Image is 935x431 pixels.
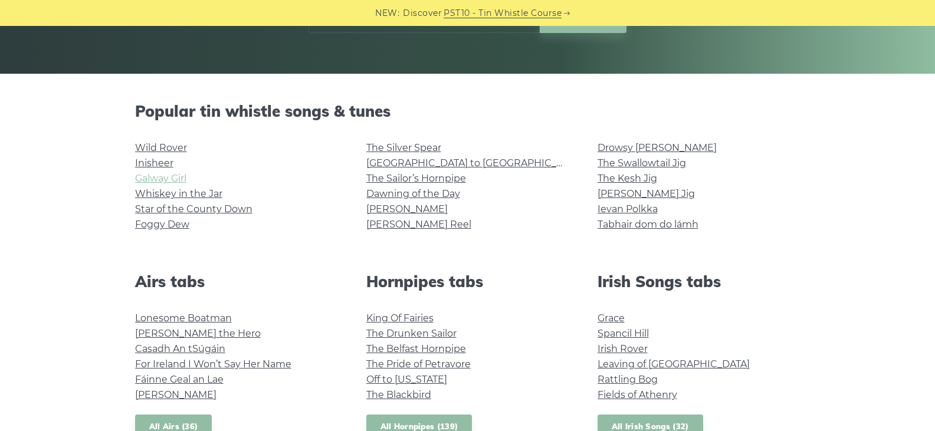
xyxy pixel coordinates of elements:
a: Dawning of the Day [366,188,460,199]
a: The Pride of Petravore [366,358,471,370]
a: The Kesh Jig [598,173,657,184]
a: Irish Rover [598,343,648,354]
a: PST10 - Tin Whistle Course [444,6,562,20]
a: Inisheer [135,157,173,169]
a: Fields of Athenry [598,389,677,400]
a: Ievan Polkka [598,203,658,215]
a: Wild Rover [135,142,187,153]
a: Off to [US_STATE] [366,374,447,385]
a: The Sailor’s Hornpipe [366,173,466,184]
h2: Hornpipes tabs [366,272,569,291]
a: [PERSON_NAME] Reel [366,219,471,230]
a: King Of Fairies [366,312,434,324]
a: Leaving of [GEOGRAPHIC_DATA] [598,358,750,370]
a: For Ireland I Won’t Say Her Name [135,358,291,370]
a: Foggy Dew [135,219,189,230]
a: Casadh An tSúgáin [135,343,225,354]
a: Drowsy [PERSON_NAME] [598,142,717,153]
a: [GEOGRAPHIC_DATA] to [GEOGRAPHIC_DATA] [366,157,584,169]
a: Tabhair dom do lámh [598,219,698,230]
a: Grace [598,312,625,324]
a: The Blackbird [366,389,431,400]
a: Whiskey in the Jar [135,188,222,199]
a: Galway Girl [135,173,186,184]
a: The Belfast Hornpipe [366,343,466,354]
a: [PERSON_NAME] Jig [598,188,695,199]
a: The Drunken Sailor [366,328,457,339]
h2: Irish Songs tabs [598,272,801,291]
a: [PERSON_NAME] [135,389,216,400]
span: Discover [403,6,442,20]
a: The Swallowtail Jig [598,157,686,169]
a: Spancil Hill [598,328,649,339]
h2: Popular tin whistle songs & tunes [135,102,801,120]
span: NEW: [375,6,399,20]
a: Lonesome Boatman [135,312,232,324]
a: The Silver Spear [366,142,441,153]
a: Star of the County Down [135,203,252,215]
a: [PERSON_NAME] the Hero [135,328,261,339]
a: Fáinne Geal an Lae [135,374,224,385]
a: Rattling Bog [598,374,658,385]
a: [PERSON_NAME] [366,203,448,215]
h2: Airs tabs [135,272,338,291]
